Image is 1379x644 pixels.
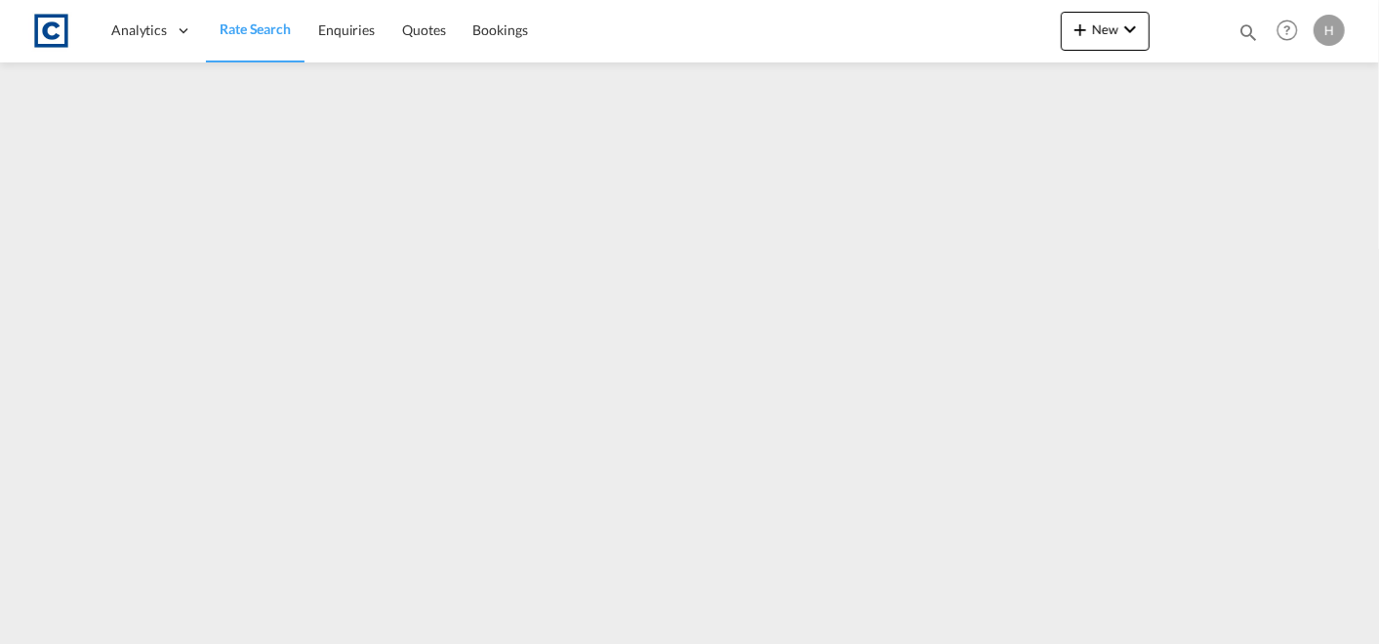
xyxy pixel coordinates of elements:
[318,21,375,38] span: Enquiries
[1061,12,1150,51] button: icon-plus 400-fgNewicon-chevron-down
[1271,14,1314,49] div: Help
[1069,21,1142,37] span: New
[1237,21,1259,51] div: icon-magnify
[220,20,291,37] span: Rate Search
[1237,21,1259,43] md-icon: icon-magnify
[111,20,167,40] span: Analytics
[1118,18,1142,41] md-icon: icon-chevron-down
[1314,15,1345,46] div: H
[473,21,528,38] span: Bookings
[402,21,445,38] span: Quotes
[1271,14,1304,47] span: Help
[1069,18,1092,41] md-icon: icon-plus 400-fg
[29,9,73,53] img: 1fdb9190129311efbfaf67cbb4249bed.jpeg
